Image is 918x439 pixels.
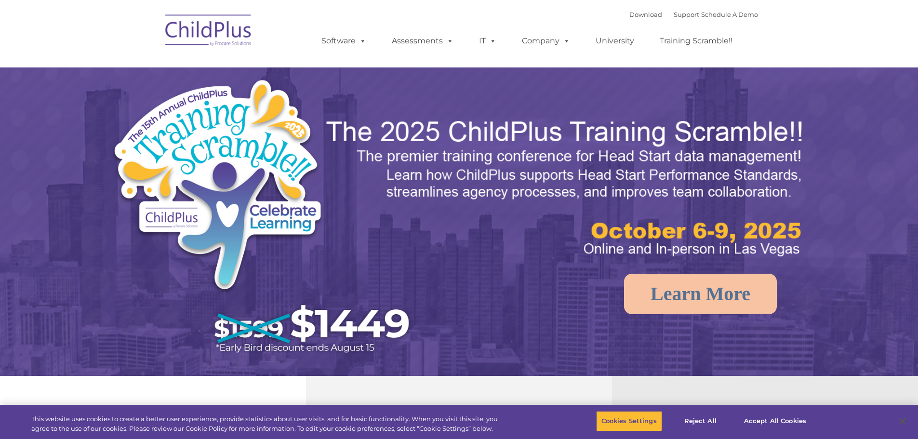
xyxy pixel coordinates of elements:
a: Company [512,31,580,51]
a: Assessments [382,31,463,51]
a: Training Scramble!! [650,31,742,51]
a: Software [312,31,376,51]
button: Reject All [670,411,731,431]
a: Learn More [624,274,777,314]
button: Cookies Settings [596,411,662,431]
div: This website uses cookies to create a better user experience, provide statistics about user visit... [31,414,505,433]
a: Schedule A Demo [701,11,758,18]
img: ChildPlus by Procare Solutions [160,8,257,56]
button: Close [892,411,913,432]
button: Accept All Cookies [739,411,812,431]
font: | [629,11,758,18]
a: Download [629,11,662,18]
a: Support [674,11,699,18]
a: IT [469,31,506,51]
a: University [586,31,644,51]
